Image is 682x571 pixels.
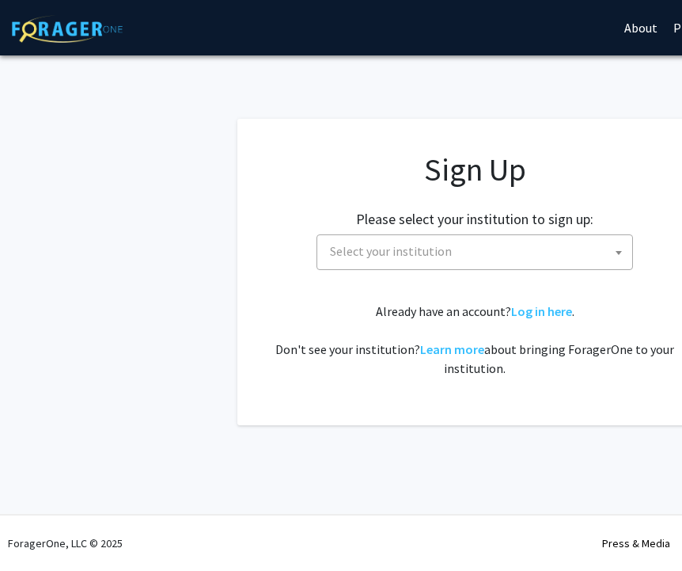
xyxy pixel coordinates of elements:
div: Already have an account? . Don't see your institution? about bringing ForagerOne to your institut... [269,302,680,378]
img: ForagerOne Logo [12,15,123,43]
span: Select your institution [324,235,632,268]
div: ForagerOne, LLC © 2025 [8,516,123,571]
a: Press & Media [602,536,670,550]
span: Select your institution [316,234,633,270]
h2: Please select your institution to sign up: [356,211,593,228]
h1: Sign Up [269,150,680,188]
a: Log in here [511,303,572,319]
span: Select your institution [330,243,452,259]
a: Learn more about bringing ForagerOne to your institution [420,341,484,357]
